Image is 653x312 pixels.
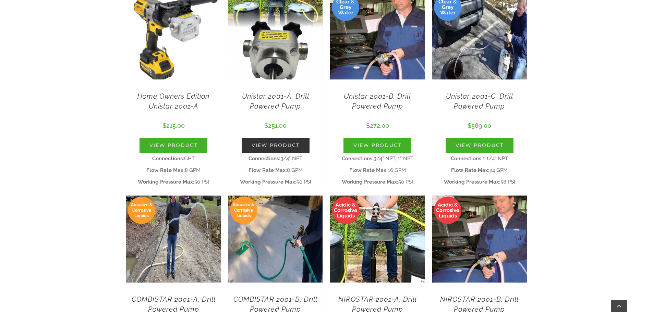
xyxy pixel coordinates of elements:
span: $ [468,122,471,129]
span: 58 PSI [444,179,515,185]
span: Abrasive & Corrosive Liquids [128,202,155,219]
bdi: 589.00 [468,122,491,129]
span: 3/4" NPT, 1" NPT [342,155,413,162]
strong: Flow Rate Max: [146,167,185,173]
span: 3/4" NPT [249,155,302,162]
span: 16 GPM [349,167,406,173]
a: Unistar 2001-C, Drill Powered Pump [446,92,513,110]
strong: Working Pressure Max: [138,179,194,185]
span: 8 GPM [249,167,303,173]
span: $ [366,122,370,129]
span: 50 PSI [342,179,413,185]
strong: Connections: [451,155,483,162]
strong: Working Pressure Max: [342,179,398,185]
span: 50 PSI [138,179,209,185]
strong: Flow Rate Max: [249,167,287,173]
span: GHT [152,155,195,162]
span: Acidic & Corrosive Liquids [332,202,359,219]
a: Unistar 2001-B, Drill Powered Pump [344,92,411,110]
a: View Product [343,138,411,153]
span: 24 GPM [451,167,508,173]
span: $ [162,122,166,129]
a: View Product [140,138,207,153]
strong: Flow Rate Max: [349,167,388,173]
bdi: 215.00 [162,122,185,129]
a: Home Owners Edition Unistar 2001-A [137,92,209,110]
a: View Product [446,138,513,153]
a: Unistar 2001-A, Drill Powered Pump [242,92,309,110]
span: 1 1/4" NPT [451,155,508,162]
span: 8 GPM [146,167,201,173]
span: Abrasive & Corrosive Liquids [230,202,257,219]
strong: Connections: [249,155,280,162]
span: 50 PSI [240,179,311,185]
strong: Connections: [342,155,374,162]
span: $ [264,122,268,129]
strong: Working Pressure Max: [444,179,500,185]
strong: Connections: [152,155,184,162]
strong: Flow Rate Max: [451,167,489,173]
strong: Working Pressure Max: [240,179,297,185]
bdi: 272.00 [366,122,389,129]
bdi: 251.00 [264,122,287,129]
span: Acidic & Corrosive Liquids [434,202,461,219]
a: View Product [242,138,310,153]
